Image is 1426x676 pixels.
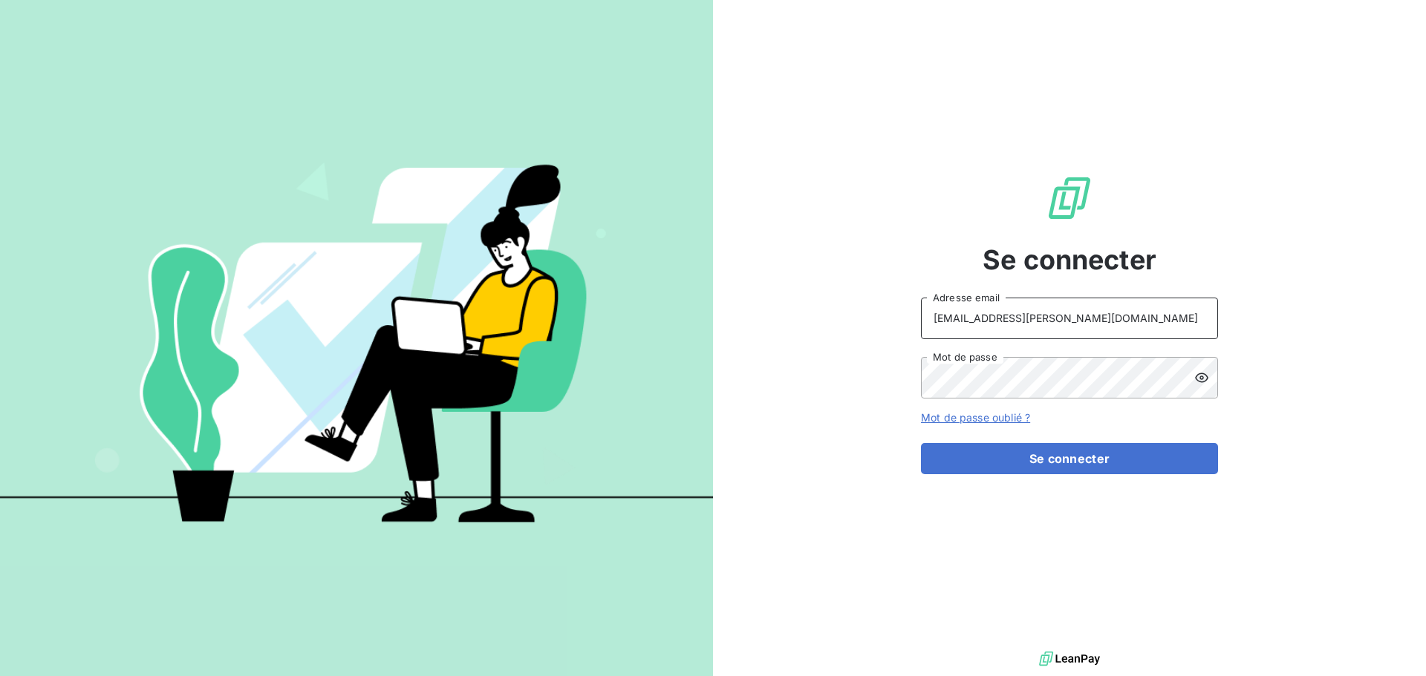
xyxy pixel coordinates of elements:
[1039,648,1100,670] img: logo
[921,411,1030,424] a: Mot de passe oublié ?
[921,298,1218,339] input: placeholder
[921,443,1218,474] button: Se connecter
[1046,174,1093,222] img: Logo LeanPay
[983,240,1156,280] span: Se connecter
